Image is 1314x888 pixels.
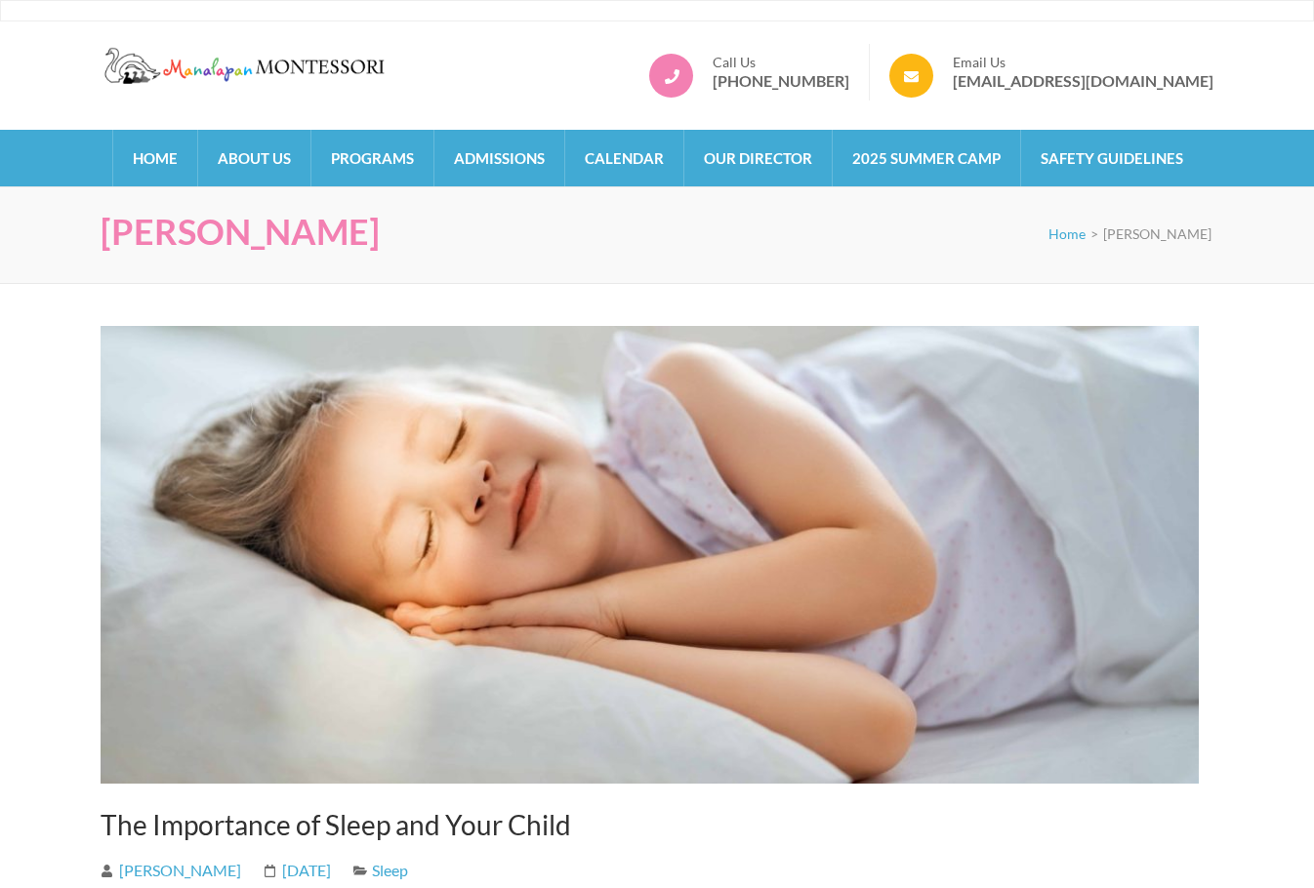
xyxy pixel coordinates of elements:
[1048,225,1086,242] a: Home
[311,130,433,186] a: Programs
[713,54,849,71] span: Call Us
[372,861,408,879] a: Sleep
[953,54,1213,71] span: Email Us
[101,44,393,87] img: Manalapan Montessori – #1 Rated Child Day Care Center in Manalapan NJ
[713,71,849,91] a: [PHONE_NUMBER]
[434,130,564,186] a: Admissions
[1021,130,1203,186] a: Safety Guidelines
[264,861,331,879] a: [DATE]
[101,210,380,253] span: [PERSON_NAME]
[101,861,241,879] a: [PERSON_NAME]
[1090,225,1098,242] span: >
[833,130,1020,186] a: 2025 Summer Camp
[684,130,832,186] a: Our Director
[101,808,571,841] a: The Importance of Sleep and Your Child
[282,861,331,879] time: [DATE]
[113,130,197,186] a: Home
[953,71,1213,91] a: [EMAIL_ADDRESS][DOMAIN_NAME]
[565,130,683,186] a: Calendar
[198,130,310,186] a: About Us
